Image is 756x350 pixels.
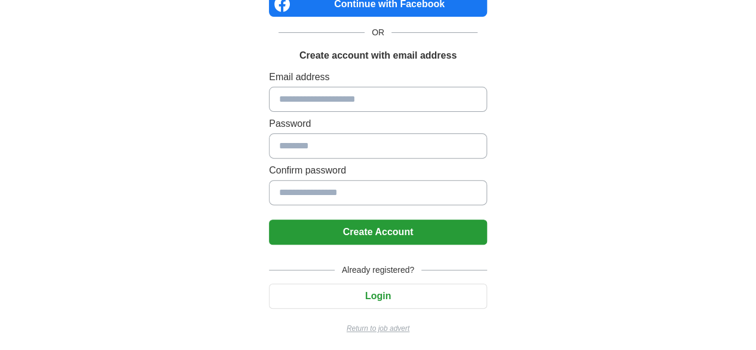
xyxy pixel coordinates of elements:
span: Already registered? [335,264,421,276]
label: Email address [269,70,487,84]
h1: Create account with email address [299,48,457,63]
span: OR [365,26,391,39]
a: Login [269,291,487,301]
button: Login [269,284,487,309]
button: Create Account [269,220,487,245]
label: Password [269,117,487,131]
a: Return to job advert [269,323,487,334]
label: Confirm password [269,163,487,178]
